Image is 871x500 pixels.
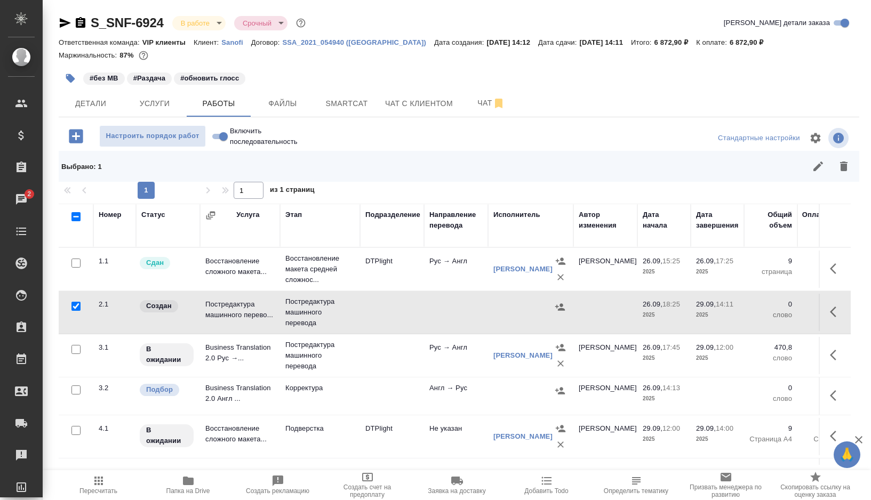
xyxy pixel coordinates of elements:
p: 9 [803,256,856,267]
p: 29.09, [696,424,716,432]
button: Добавить тэг [59,67,82,90]
button: Назначить [552,464,568,480]
p: 0 [803,299,856,310]
p: слово [803,393,856,404]
p: 0 [749,299,792,310]
td: [PERSON_NAME] [573,251,637,288]
button: Удалить [553,269,569,285]
a: Sanofi [221,37,251,46]
div: Исполнитель назначен, приступать к работе пока рано [139,342,195,367]
button: Назначить [552,383,568,399]
td: Business Translation 2.0 Рус →... [200,337,280,374]
td: Рус → Англ [424,337,488,374]
p: Восстановление макета средней сложнос... [285,253,355,285]
span: Детали [65,97,116,110]
button: Создать рекламацию [233,470,323,500]
p: 2025 [643,353,685,364]
td: [PERSON_NAME] [573,458,637,496]
p: 12:00 [662,424,680,432]
button: Назначить [552,299,568,315]
p: Постредактура машинного перевода [285,340,355,372]
p: В ожидании [146,344,187,365]
p: 9 [803,423,856,434]
span: Посмотреть информацию [828,128,851,148]
td: [PERSON_NAME] [573,377,637,415]
p: Sanofi [221,38,251,46]
p: 26.09, [643,384,662,392]
button: Удалить [553,437,569,453]
button: Здесь прячутся важные кнопки [824,299,849,325]
p: слово [749,353,792,364]
p: 17:25 [716,257,733,265]
span: Smartcat [321,97,372,110]
div: Дата завершения [696,209,739,231]
p: 470,8 [749,342,792,353]
button: Удалить [553,356,569,372]
button: Назначить [553,253,569,269]
div: 3.2 [99,383,131,393]
p: Маржинальность: [59,51,119,59]
p: 0 [803,464,856,474]
div: 4.1 [99,423,131,434]
p: Приемка подверстки [285,464,355,474]
span: Пересчитать [79,487,117,495]
a: [PERSON_NAME] [493,432,553,440]
span: Работы [193,97,244,110]
p: 15:25 [662,257,680,265]
p: 2025 [643,267,685,277]
p: [DATE] 14:11 [579,38,631,46]
p: 26.09, [696,257,716,265]
span: Скопировать ссылку на оценку заказа [777,483,854,498]
div: Номер [99,209,122,220]
span: 🙏 [838,443,856,466]
p: 29.09, [696,343,716,351]
div: 1.1 [99,256,131,267]
button: Папка на Drive [143,470,233,500]
span: из 1 страниц [270,183,315,199]
button: Настроить порядок работ [99,125,206,147]
p: 2025 [696,353,739,364]
td: [PERSON_NAME] [573,418,637,455]
button: Скопировать ссылку [74,17,87,29]
p: #Раздача [133,73,166,84]
p: В ожидании [146,425,187,446]
span: Чат [466,96,517,110]
p: страница [803,267,856,277]
p: 6 872,90 ₽ [654,38,697,46]
p: Итого: [631,38,654,46]
p: 0 [749,383,792,393]
td: Не указан [424,458,488,496]
div: В работе [172,16,226,30]
div: Можно подбирать исполнителей [139,464,195,478]
div: В работе [234,16,287,30]
div: Автор изменения [579,209,632,231]
p: слово [803,310,856,320]
p: 0 [803,383,856,393]
a: [PERSON_NAME] [493,351,553,359]
span: Призвать менеджера по развитию [688,483,764,498]
span: Файлы [257,97,308,110]
td: Англ → Рус [424,377,488,415]
button: Здесь прячутся важные кнопки [824,256,849,281]
div: Направление перевода [429,209,483,231]
span: [PERSON_NAME] детали заказа [724,18,830,28]
p: 29.09, [643,424,662,432]
p: Создан [146,301,172,311]
span: Включить последовательность [230,126,313,147]
td: Восстановление сложного макета... [200,251,280,288]
span: Папка на Drive [166,487,210,495]
td: DTPlight [360,418,424,455]
div: 3.1 [99,342,131,353]
p: 470,8 [803,342,856,353]
p: Сдан [146,257,164,268]
button: Здесь прячутся важные кнопки [824,383,849,408]
a: 2 [3,186,40,213]
p: Дата сдачи: [538,38,579,46]
a: S_SNF-6924 [91,15,164,30]
p: 12:00 [716,343,733,351]
td: [PERSON_NAME] [573,337,637,374]
p: Ответственная команда: [59,38,142,46]
button: Призвать менеджера по развитию [681,470,771,500]
p: Постредактура машинного перевода [285,296,355,328]
p: 14:11 [716,300,733,308]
